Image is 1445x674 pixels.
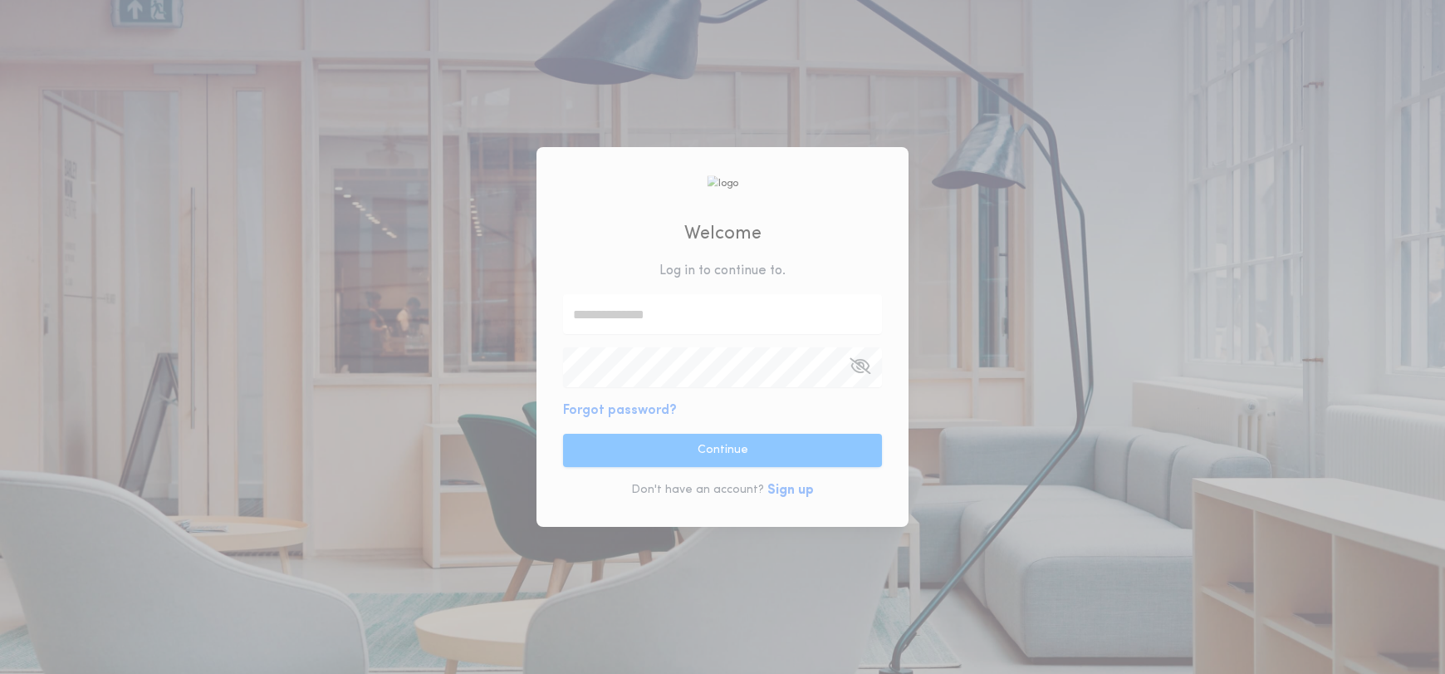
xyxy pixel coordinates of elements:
[767,480,814,500] button: Sign up
[684,220,762,248] h2: Welcome
[707,175,738,191] img: logo
[631,482,764,499] p: Don't have an account?
[563,401,677,421] button: Forgot password?
[659,261,786,281] p: Log in to continue to .
[563,434,882,467] button: Continue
